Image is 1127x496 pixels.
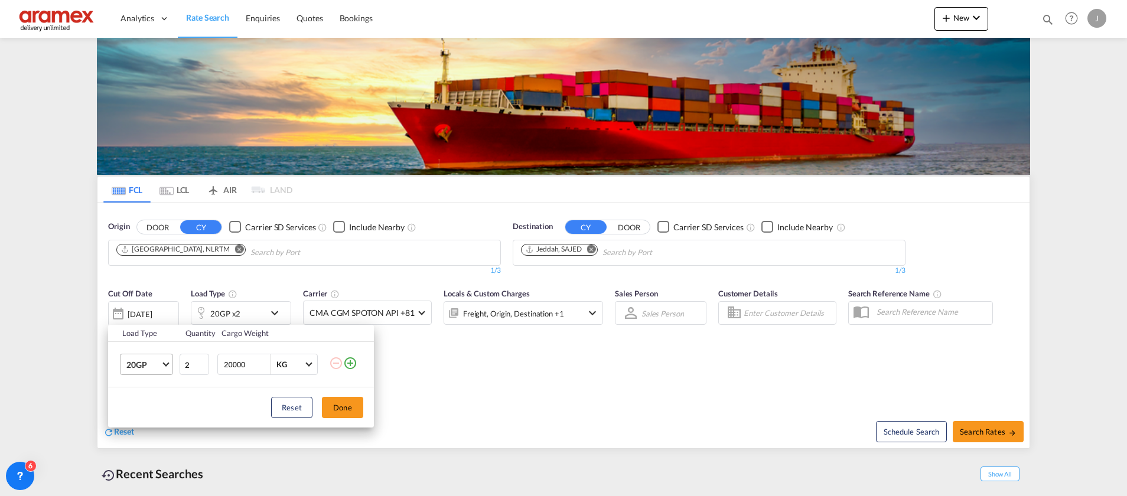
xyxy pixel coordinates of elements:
[126,359,161,371] span: 20GP
[271,397,312,418] button: Reset
[329,356,343,370] md-icon: icon-minus-circle-outline
[178,325,215,342] th: Quantity
[120,354,173,375] md-select: Choose: 20GP
[322,397,363,418] button: Done
[180,354,209,375] input: Qty
[222,328,322,338] div: Cargo Weight
[108,325,178,342] th: Load Type
[343,356,357,370] md-icon: icon-plus-circle-outline
[276,360,287,369] div: KG
[223,354,270,374] input: Enter Weight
